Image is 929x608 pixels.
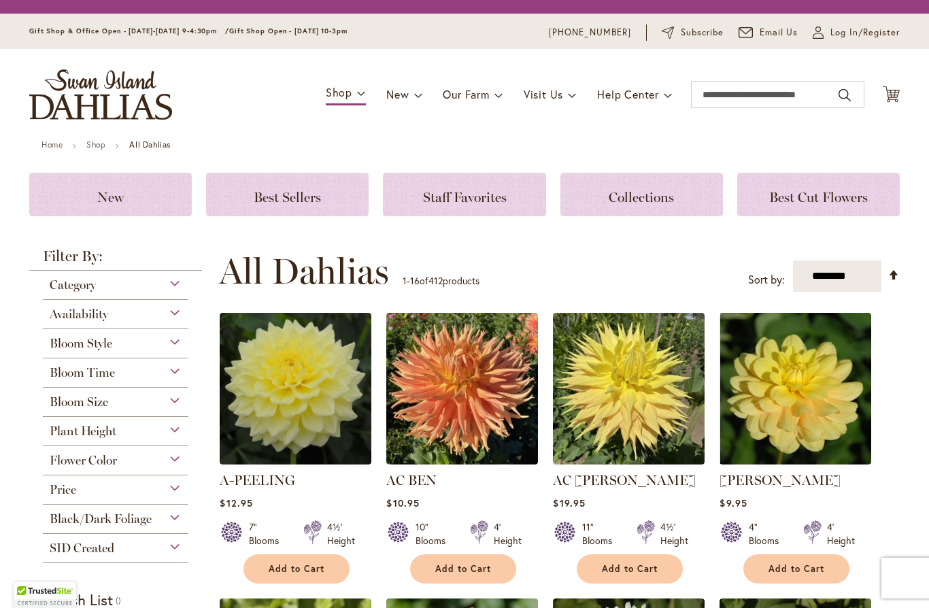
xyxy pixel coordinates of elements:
span: Gift Shop & Office Open - [DATE]-[DATE] 9-4:30pm / [29,27,229,35]
span: Category [50,277,96,292]
span: 412 [428,274,443,287]
div: 11" Blooms [582,520,620,547]
a: [PHONE_NUMBER] [549,26,631,39]
span: Staff Favorites [423,189,507,205]
button: Add to Cart [577,554,683,584]
button: Add to Cart [410,554,516,584]
span: Plant Height [50,424,116,439]
img: AC BEN [386,313,538,465]
span: Availability [50,307,108,322]
span: $10.95 [386,496,419,509]
div: 7" Blooms [249,520,287,547]
span: $19.95 [553,496,585,509]
img: AC Jeri [553,313,705,465]
span: Subscribe [681,26,724,39]
span: Flower Color [50,453,117,468]
div: 10" Blooms [416,520,454,547]
a: Home [41,139,63,150]
span: Add to Cart [602,563,658,575]
div: 4' Height [827,520,855,547]
span: New [97,189,124,205]
span: Best Sellers [254,189,321,205]
span: All Dahlias [219,251,389,292]
span: Shop [326,85,352,99]
span: Best Cut Flowers [769,189,868,205]
span: Bloom Size [50,394,108,409]
a: AC [PERSON_NAME] [553,472,696,488]
span: Help Center [597,87,659,101]
a: Subscribe [662,26,724,39]
span: 16 [410,274,420,287]
a: AC Jeri [553,454,705,467]
a: A-Peeling [220,454,371,467]
a: AC BEN [386,472,437,488]
button: Add to Cart [743,554,849,584]
span: Add to Cart [269,563,324,575]
div: 4½' Height [660,520,688,547]
a: Email Us [739,26,798,39]
p: - of products [403,270,479,292]
span: Bloom Style [50,336,112,351]
a: A-PEELING [220,472,295,488]
a: AHOY MATEY [720,454,871,467]
span: Log In/Register [830,26,900,39]
span: Email Us [760,26,798,39]
a: Staff Favorites [383,173,545,216]
a: Shop [86,139,105,150]
span: Add to Cart [768,563,824,575]
a: AC BEN [386,454,538,467]
a: store logo [29,69,172,120]
span: 1 [403,274,407,287]
span: $12.95 [220,496,252,509]
span: $9.95 [720,496,747,509]
a: Best Sellers [206,173,369,216]
iframe: Launch Accessibility Center [10,560,48,598]
strong: All Dahlias [129,139,171,150]
span: Collections [609,189,674,205]
span: New [386,87,409,101]
span: Visit Us [524,87,563,101]
a: [PERSON_NAME] [720,472,841,488]
span: Add to Cart [435,563,491,575]
span: Bloom Time [50,365,115,380]
a: New [29,173,192,216]
button: Search [839,84,851,106]
img: AHOY MATEY [720,313,871,465]
div: 4' Height [494,520,522,547]
div: 4" Blooms [749,520,787,547]
span: Price [50,482,76,497]
strong: Filter By: [29,249,202,271]
span: Black/Dark Foliage [50,511,152,526]
span: Gift Shop Open - [DATE] 10-3pm [229,27,348,35]
label: Sort by: [748,267,785,292]
span: Our Farm [443,87,489,101]
img: A-Peeling [220,313,371,465]
span: SID Created [50,541,114,556]
button: Add to Cart [243,554,350,584]
a: Log In/Register [813,26,900,39]
a: Collections [560,173,723,216]
div: 4½' Height [327,520,355,547]
a: Best Cut Flowers [737,173,900,216]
